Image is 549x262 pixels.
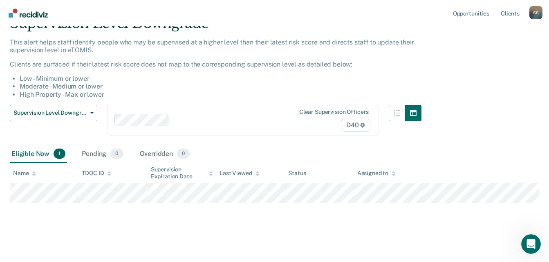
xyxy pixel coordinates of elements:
li: Low - Minimum or lower [20,75,421,82]
iframe: Intercom live chat [521,234,541,254]
button: Supervision Level Downgrade [10,105,97,121]
li: High Property - Max or lower [20,91,421,98]
span: 0 [177,149,190,159]
span: D40 [341,119,370,132]
button: Profile dropdown button [529,6,542,19]
div: S S [529,6,542,19]
div: Supervision Expiration Date [151,166,213,180]
div: Status [288,170,306,177]
span: 1 [54,149,65,159]
div: Supervision Level Downgrade [10,15,421,38]
li: Moderate - Medium or lower [20,82,421,90]
div: Assigned to [357,170,396,177]
div: Eligible Now1 [10,145,67,163]
div: Name [13,170,36,177]
div: Clear supervision officers [299,109,369,115]
span: Supervision Level Downgrade [13,109,87,116]
p: Clients are surfaced if their latest risk score does not map to the corresponding supervision lev... [10,60,421,68]
div: Last Viewed [220,170,259,177]
p: This alert helps staff identify people who may be supervised at a higher level than their latest ... [10,38,421,54]
div: TDOC ID [82,170,111,177]
img: Recidiviz [9,9,48,18]
div: Pending0 [80,145,125,163]
div: Overridden0 [138,145,192,163]
span: 0 [110,149,123,159]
